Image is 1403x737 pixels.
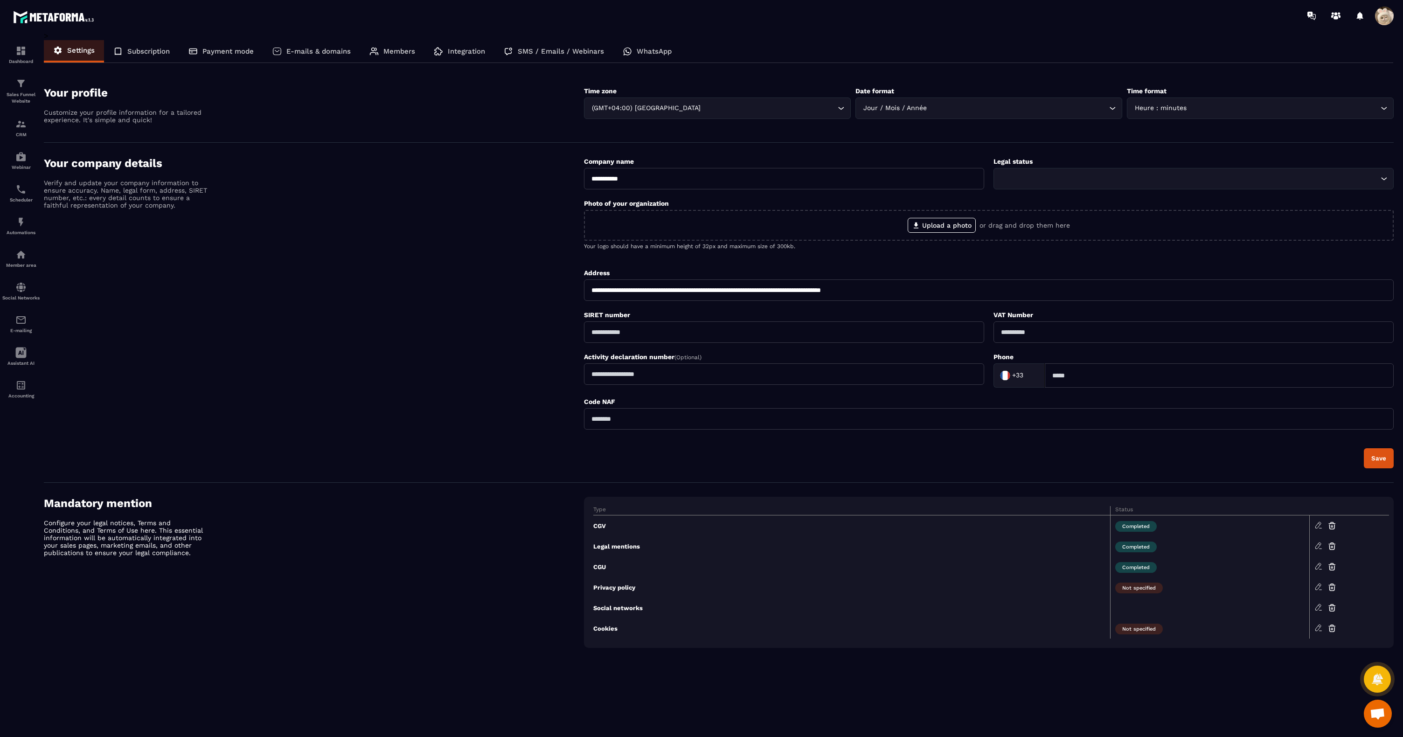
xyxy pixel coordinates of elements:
[1000,174,1378,184] input: Search for option
[993,353,1014,361] label: Phone
[593,536,1111,556] td: Legal mentions
[855,97,1122,119] div: Search for option
[2,295,40,300] p: Social Networks
[996,366,1014,385] img: Country Flag
[861,103,929,113] span: Jour / Mois / Année
[2,71,40,111] a: formationformationSales Funnel Website
[855,87,894,95] label: Date format
[1115,542,1157,552] span: Completed
[2,393,40,398] p: Accounting
[1115,583,1163,593] span: Not specified
[703,103,835,113] input: Search for option
[383,47,415,56] p: Members
[593,598,1111,618] td: Social networks
[1026,368,1035,382] input: Search for option
[44,86,584,99] h4: Your profile
[584,398,615,405] label: Code NAF
[1012,371,1023,380] span: +33
[2,209,40,242] a: automationsautomationsAutomations
[1189,103,1378,113] input: Search for option
[127,47,170,56] p: Subscription
[44,157,584,170] h4: Your company details
[2,307,40,340] a: emailemailE-mailing
[2,111,40,144] a: formationformationCRM
[929,103,1107,113] input: Search for option
[15,380,27,391] img: accountant
[15,151,27,162] img: automations
[584,243,1394,250] p: Your logo should have a minimum height of 32px and maximum size of 300kb.
[2,91,40,104] p: Sales Funnel Website
[584,158,634,165] label: Company name
[674,354,701,361] span: (Optional)
[1133,103,1189,113] span: Heure : minutes
[2,263,40,268] p: Member area
[2,177,40,209] a: schedulerschedulerScheduler
[993,168,1394,189] div: Search for option
[584,311,630,319] label: SIRET number
[2,165,40,170] p: Webinar
[15,184,27,195] img: scheduler
[2,144,40,177] a: automationsautomationsWebinar
[993,311,1033,319] label: VAT Number
[67,46,95,55] p: Settings
[2,38,40,71] a: formationformationDashboard
[15,249,27,260] img: automations
[593,506,1111,515] th: Type
[1127,97,1394,119] div: Search for option
[1364,700,1392,728] div: Open chat
[15,45,27,56] img: formation
[584,200,669,207] label: Photo of your organization
[2,340,40,373] a: Assistant AI
[979,222,1070,229] p: or drag and drop them here
[2,275,40,307] a: social-networksocial-networkSocial Networks
[15,216,27,228] img: automations
[2,328,40,333] p: E-mailing
[908,218,976,233] label: Upload a photo
[2,230,40,235] p: Automations
[15,282,27,293] img: social-network
[1371,455,1386,462] div: Save
[584,87,617,95] label: Time zone
[44,31,1394,662] div: >
[15,314,27,326] img: email
[993,158,1033,165] label: Legal status
[2,361,40,366] p: Assistant AI
[518,47,604,56] p: SMS / Emails / Webinars
[1127,87,1167,95] label: Time format
[448,47,485,56] p: Integration
[2,373,40,405] a: accountantaccountantAccounting
[593,618,1111,639] td: Cookies
[286,47,351,56] p: E-mails & domains
[593,577,1111,598] td: Privacy policy
[637,47,672,56] p: WhatsApp
[202,47,254,56] p: Payment mode
[584,353,701,361] label: Activity declaration number
[2,242,40,275] a: automationsautomationsMember area
[13,8,97,26] img: logo
[590,103,703,113] span: (GMT+04:00) [GEOGRAPHIC_DATA]
[15,118,27,130] img: formation
[44,497,584,510] h4: Mandatory mention
[2,197,40,202] p: Scheduler
[584,97,851,119] div: Search for option
[2,132,40,137] p: CRM
[1115,521,1157,532] span: Completed
[15,78,27,89] img: formation
[44,109,207,124] p: Customize your profile information for a tailored experience. It's simple and quick!
[584,269,610,277] label: Address
[44,519,207,556] p: Configure your legal notices, Terms and Conditions, and Terms of Use here. This essential informa...
[44,179,207,209] p: Verify and update your company information to ensure accuracy. Name, legal form, address, SIRET n...
[1115,562,1157,573] span: Completed
[593,556,1111,577] td: CGU
[593,515,1111,536] td: CGV
[1115,624,1163,634] span: Not specified
[2,59,40,64] p: Dashboard
[993,363,1045,388] div: Search for option
[1111,506,1310,515] th: Status
[1364,448,1394,468] button: Save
